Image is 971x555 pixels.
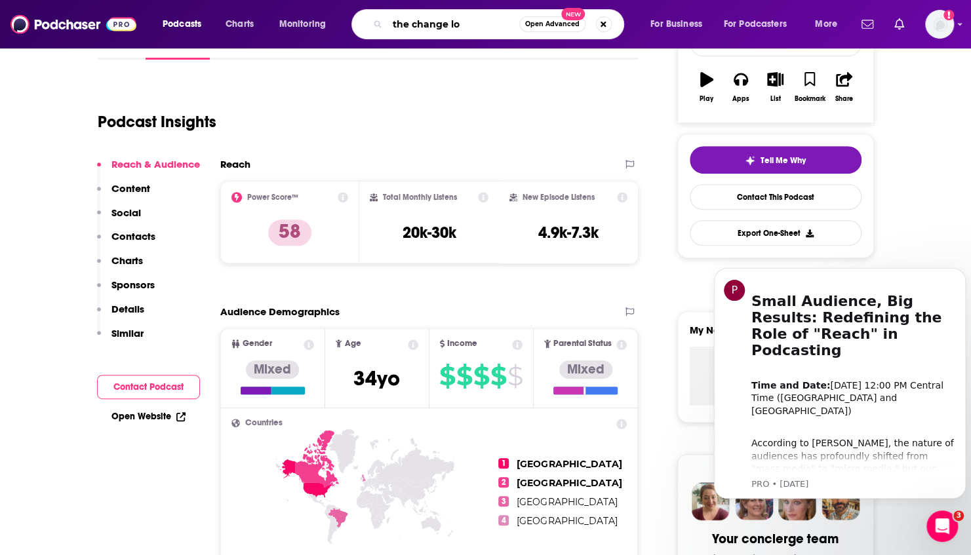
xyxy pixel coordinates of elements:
[498,458,509,469] span: 1
[770,95,781,103] div: List
[889,13,909,35] a: Show notifications dropdown
[97,206,141,231] button: Social
[353,366,400,391] span: 34 yo
[10,12,136,37] img: Podchaser - Follow, Share and Rate Podcasts
[97,182,150,206] button: Content
[344,339,361,348] span: Age
[519,16,585,32] button: Open AdvancedNew
[561,8,585,20] span: New
[641,14,719,35] button: open menu
[268,220,311,246] p: 58
[279,15,326,33] span: Monitoring
[97,303,144,327] button: Details
[245,419,283,427] span: Countries
[111,206,141,219] p: Social
[690,64,724,111] button: Play
[692,482,730,520] img: Sydney Profile
[111,278,155,291] p: Sponsors
[97,230,155,254] button: Contacts
[517,458,622,470] span: [GEOGRAPHIC_DATA]
[758,64,792,111] button: List
[650,15,702,33] span: For Business
[246,360,299,379] div: Mixed
[732,95,749,103] div: Apps
[724,64,758,111] button: Apps
[473,366,489,387] span: $
[111,158,200,170] p: Reach & Audience
[806,14,854,35] button: open menu
[553,339,612,348] span: Parental Status
[709,256,971,507] iframe: Intercom notifications message
[715,14,806,35] button: open menu
[925,10,954,39] img: User Profile
[498,496,509,507] span: 3
[364,9,637,39] div: Search podcasts, credits, & more...
[925,10,954,39] button: Show profile menu
[690,324,862,347] label: My Notes
[439,366,455,387] span: $
[925,10,954,39] span: Logged in as WE_Broadcast1
[243,339,272,348] span: Gender
[97,375,200,399] button: Contact Podcast
[111,254,143,267] p: Charts
[523,193,595,202] h2: New Episode Listens
[690,220,862,246] button: Export One-Sheet
[153,14,218,35] button: open menu
[700,95,713,103] div: Play
[402,223,456,242] h3: 20k-30k
[517,477,622,489] span: [GEOGRAPHIC_DATA]
[856,13,879,35] a: Show notifications dropdown
[690,184,862,210] a: Contact This Podcast
[498,477,509,488] span: 2
[538,223,599,242] h3: 4.9k-7.3k
[111,327,144,339] p: Similar
[835,95,853,103] div: Share
[220,158,250,170] h2: Reach
[815,15,837,33] span: More
[111,230,155,242] p: Contacts
[498,515,509,526] span: 4
[690,146,862,174] button: tell me why sparkleTell Me Why
[517,515,617,527] span: [GEOGRAPHIC_DATA]
[226,15,254,33] span: Charts
[794,95,825,103] div: Bookmark
[707,269,844,301] a: Get this podcast via API
[761,155,806,166] span: Tell Me Why
[827,64,861,111] button: Share
[745,155,755,166] img: tell me why sparkle
[111,411,186,422] a: Open Website
[507,366,523,387] span: $
[456,366,472,387] span: $
[383,193,457,202] h2: Total Monthly Listens
[270,14,343,35] button: open menu
[525,21,580,28] span: Open Advanced
[793,64,827,111] button: Bookmark
[926,510,958,542] iframe: Intercom live chat
[220,305,340,318] h2: Audience Demographics
[97,158,200,182] button: Reach & Audience
[217,14,262,35] a: Charts
[247,193,298,202] h2: Power Score™
[517,496,617,508] span: [GEOGRAPHIC_DATA]
[111,303,144,315] p: Details
[943,10,954,20] svg: Add a profile image
[953,510,964,521] span: 3
[97,278,155,303] button: Sponsors
[387,14,519,35] input: Search podcasts, credits, & more...
[447,339,477,348] span: Income
[490,366,506,387] span: $
[163,15,201,33] span: Podcasts
[98,112,216,132] h1: Podcast Insights
[559,360,612,379] div: Mixed
[724,15,787,33] span: For Podcasters
[712,531,839,547] div: Your concierge team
